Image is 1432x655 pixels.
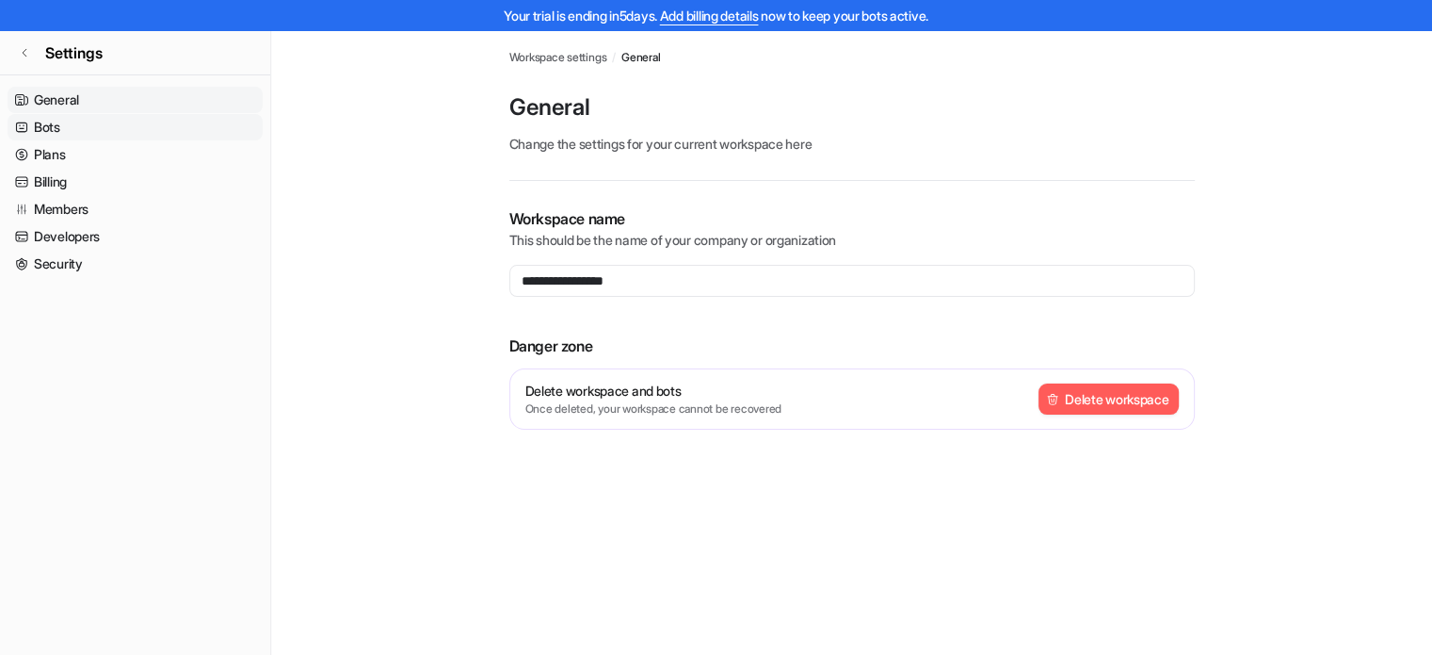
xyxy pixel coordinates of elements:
a: Add billing details [660,8,759,24]
p: Danger zone [509,335,1195,357]
span: Settings [45,41,103,64]
a: General [8,87,263,113]
a: Plans [8,141,263,168]
a: Security [8,251,263,277]
p: General [509,92,1195,123]
p: Workspace name [509,207,1195,230]
a: Developers [8,223,263,250]
p: Once deleted, your workspace cannot be recovered [525,401,781,418]
p: This should be the name of your company or organization [509,230,1195,250]
a: Members [8,196,263,222]
a: General [621,49,660,66]
a: Bots [8,114,263,140]
span: / [612,49,616,66]
p: Change the settings for your current workspace here [509,134,1195,154]
a: Workspace settings [509,49,607,66]
a: Billing [8,169,263,195]
button: Delete workspace [1038,384,1179,415]
p: Delete workspace and bots [525,381,781,401]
